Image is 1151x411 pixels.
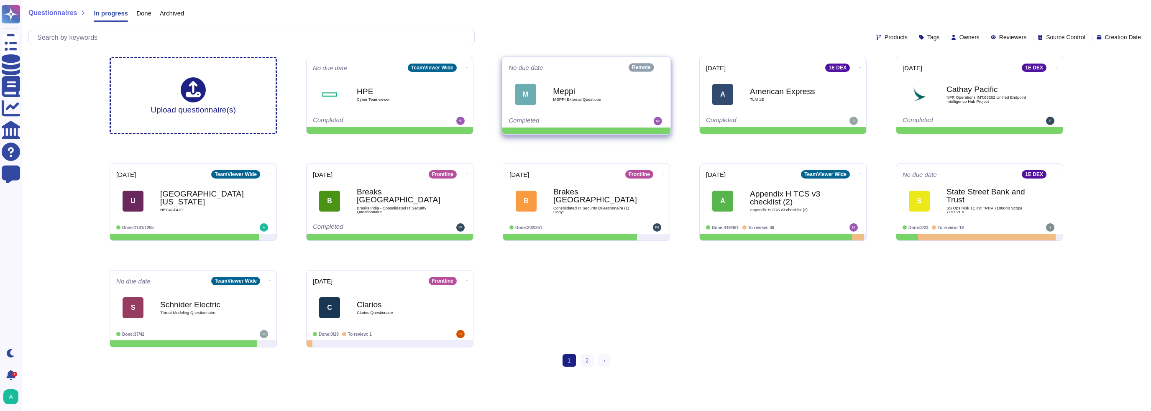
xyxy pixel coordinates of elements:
a: 2 [581,354,594,367]
div: 1E DEX [1022,170,1046,179]
div: TeamViewer Wide [211,277,260,285]
span: Appendix H TCS v3 checklist (2) [750,208,834,212]
img: Logo [909,84,930,105]
div: 1 [12,372,17,377]
span: No due date [509,64,543,71]
div: U [123,191,143,212]
div: TeamViewer Wide [801,170,850,179]
span: [DATE] [313,171,333,178]
div: Completed [706,117,808,125]
span: Owners [959,34,980,40]
img: user [456,330,465,338]
span: [DATE] [706,171,726,178]
img: user [654,117,662,125]
span: Consolidated IT Security Questionnaire (1) Copy1 [553,206,637,214]
div: TeamViewer Wide [408,64,457,72]
img: user [653,223,661,232]
img: user [849,117,858,125]
span: No due date [116,278,151,284]
span: Source Control [1046,34,1085,40]
div: Completed [313,223,415,232]
div: Frontline [429,170,457,179]
div: Completed [313,117,415,125]
span: In progress [94,10,128,16]
b: Cathay Pacific [946,85,1030,93]
div: Completed [509,117,612,125]
span: Done: 449/491 [712,225,739,230]
div: A [712,191,733,212]
span: MEPPI External Questions [553,97,637,102]
span: HECVAT410 [160,208,244,212]
img: user [456,117,465,125]
span: Archived [160,10,184,16]
b: Clarios [357,301,440,309]
div: S [909,191,930,212]
span: [DATE] [313,278,333,284]
span: To review: 19 [938,225,964,230]
button: user [2,388,24,406]
div: 1E DEX [1022,64,1046,72]
div: Remote [629,63,654,71]
span: TLM 1E [750,97,834,102]
span: Creation Date [1105,34,1141,40]
span: No due date [903,171,937,178]
span: Done: 37/42 [122,332,144,337]
span: To review: 36 [748,225,775,230]
img: user [1046,117,1054,125]
img: Logo [319,84,340,105]
b: [GEOGRAPHIC_DATA][US_STATE] [160,190,244,206]
span: Questionnaires [28,10,77,16]
b: American Express [750,87,834,95]
b: Appendix H TCS v3 checklist (2) [750,190,834,206]
span: [DATE] [116,171,136,178]
span: Reviewers [999,34,1026,40]
img: user [260,223,268,232]
span: Products [885,34,908,40]
span: Threat Modeling Questionnaire [160,311,244,315]
div: M [515,84,536,105]
div: 1E DEX [825,64,850,72]
b: Brakes [GEOGRAPHIC_DATA] [553,188,637,204]
span: Done: 3/23 [908,225,928,230]
b: HPE [357,87,440,95]
div: Upload questionnaire(s) [151,77,236,114]
span: To review: 1 [348,332,372,337]
div: C [319,297,340,318]
span: Cyber Teamviewer [357,97,440,102]
div: Frontline [429,277,457,285]
span: 1 [563,354,576,367]
div: A [712,84,733,105]
span: Done: 202/251 [515,225,542,230]
b: State Street Bank and Trust [946,188,1030,204]
b: Breaks [GEOGRAPHIC_DATA] [357,188,440,204]
span: No due date [313,65,347,71]
b: Meppi [553,87,637,95]
div: B [319,191,340,212]
img: user [849,223,858,232]
span: [DATE] [706,65,726,71]
span: [DATE] [509,171,529,178]
img: user [3,389,18,404]
div: Completed [903,117,1005,125]
img: user [260,330,268,338]
span: Breaks India - Consolidated IT Security Questionnaire [357,206,440,214]
img: user [1046,223,1054,232]
span: SS Ops Risk 1E Inc TPRA 7100040 Scope 7151 v1.6 [946,206,1030,214]
span: Done [136,10,151,16]
span: › [603,357,605,364]
b: Schnider Electric [160,301,244,309]
span: Tags [927,34,940,40]
input: Search by keywords [33,30,474,45]
div: Frontline [625,170,653,179]
img: user [456,223,465,232]
span: [DATE] [903,65,922,71]
div: S [123,297,143,318]
span: Done: 1131/1265 [122,225,154,230]
div: TeamViewer Wide [211,170,260,179]
span: Clarios Questionaire [357,311,440,315]
span: Done: 0/29 [319,332,339,337]
div: B [516,191,537,212]
span: NFR Operations IMT.63262 Unified Endpoint Intelligence Hub Project [946,95,1030,103]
